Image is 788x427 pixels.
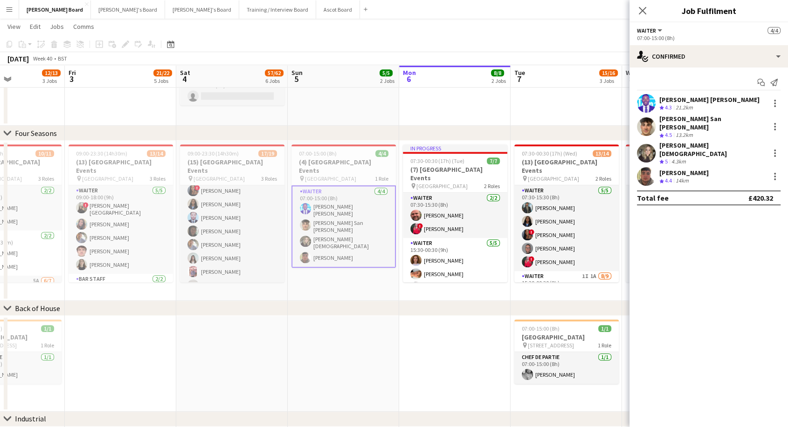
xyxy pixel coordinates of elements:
span: 8/8 [491,69,504,76]
div: In progress07:30-00:30 (17h) (Tue)7/7(7) [GEOGRAPHIC_DATA] Events [GEOGRAPHIC_DATA]2 RolesWaiter2... [403,144,507,282]
span: Waiter [637,27,656,34]
button: [PERSON_NAME]'s Board [91,0,165,19]
button: Ascot Board [316,0,360,19]
span: 21/22 [153,69,172,76]
app-card-role: Waiter5/507:30-15:30 (8h)[PERSON_NAME][PERSON_NAME]![PERSON_NAME][PERSON_NAME]![PERSON_NAME] [514,185,619,271]
span: 5 [290,74,303,84]
div: Confirmed [629,45,788,68]
span: 07:00-15:00 (8h) [522,325,560,332]
app-card-role: Waiter1I1A8/915:30-00:30 (9h) [514,271,619,411]
app-job-card: 07:30-00:30 (17h) (Thu)9/9(9) [GEOGRAPHIC_DATA] Events [GEOGRAPHIC_DATA]2 RolesWaiter6/607:30-15:... [626,144,730,282]
h3: (15) [GEOGRAPHIC_DATA] Events [180,158,284,175]
app-job-card: 07:00-15:00 (8h)1/1[GEOGRAPHIC_DATA] [STREET_ADDRESS]1 RoleChef de Partie1/107:00-15:00 (8h)[PERS... [514,319,619,384]
span: [GEOGRAPHIC_DATA] [82,175,133,182]
app-job-card: 07:30-00:30 (17h) (Wed)13/14(13) [GEOGRAPHIC_DATA] Events [GEOGRAPHIC_DATA]2 RolesWaiter5/507:30-... [514,144,619,282]
span: 6 [401,74,416,84]
span: [GEOGRAPHIC_DATA] [194,175,245,182]
app-card-role: Waiter2/207:30-15:30 (8h)[PERSON_NAME]![PERSON_NAME] [403,193,507,238]
span: 57/62 [265,69,283,76]
a: Comms [69,20,98,33]
div: 21.2km [674,104,695,112]
app-card-role: Shortlisted57A0/110:00-18:00 (8h) [180,74,284,105]
span: 07:00-15:00 (8h) [299,150,337,157]
span: 07:30-00:30 (17h) (Wed) [522,150,577,157]
button: [PERSON_NAME] Board [19,0,91,19]
span: [GEOGRAPHIC_DATA] [416,183,468,190]
div: [PERSON_NAME] San [PERSON_NAME] [659,115,766,131]
button: Waiter [637,27,664,34]
span: [STREET_ADDRESS] [528,342,574,349]
span: 4/4 [767,27,781,34]
h3: (7) [GEOGRAPHIC_DATA] Events [403,165,507,182]
span: Fri [69,68,76,77]
span: ! [529,229,534,235]
span: 09:00-23:30 (14h30m) [187,150,239,157]
span: 3 Roles [150,175,166,182]
span: Tue [514,68,525,77]
div: 3 Jobs [600,77,617,84]
h3: (9) [GEOGRAPHIC_DATA] Events [626,158,730,175]
span: 17/19 [258,150,277,157]
div: 3 Jobs [42,77,60,84]
span: Jobs [50,22,64,31]
span: 2 Roles [484,183,500,190]
span: 4.4 [665,177,672,184]
app-card-role: Chef de Partie1/107:00-15:00 (8h)[PERSON_NAME] [514,352,619,384]
button: [PERSON_NAME]'s Board [165,0,239,19]
span: 1/1 [598,325,611,332]
h3: Job Fulfilment [629,5,788,17]
div: 2 Jobs [380,77,394,84]
span: ! [417,223,423,229]
div: [PERSON_NAME][DEMOGRAPHIC_DATA] [659,141,766,158]
div: 4.3km [670,158,688,166]
span: 3 Roles [38,175,54,182]
div: 5 Jobs [154,77,172,84]
span: ! [529,256,534,262]
span: 15/16 [599,69,618,76]
span: 5/5 [380,69,393,76]
h3: (13) [GEOGRAPHIC_DATA] Events [69,158,173,175]
app-card-role: BAR STAFF2/2 [69,274,173,319]
app-job-card: 07:00-15:00 (8h)4/4(4) [GEOGRAPHIC_DATA] Events [GEOGRAPHIC_DATA]1 RoleWaiter4/407:00-15:00 (8h)[... [291,144,396,268]
span: [GEOGRAPHIC_DATA] [528,175,579,182]
span: 1/1 [41,325,54,332]
span: Week 40 [31,55,54,62]
div: Back of House [15,304,60,313]
span: 7 [513,74,525,84]
span: 07:30-00:30 (17h) (Tue) [410,157,464,164]
span: 1 Role [41,342,54,349]
span: View [7,22,21,31]
h3: (4) [GEOGRAPHIC_DATA] Events [291,158,396,175]
span: Comms [73,22,94,31]
a: Edit [26,20,44,33]
app-card-role: Waiter5/509:00-18:00 (9h)![PERSON_NAME][GEOGRAPHIC_DATA][PERSON_NAME][PERSON_NAME][PERSON_NAME][P... [69,185,173,274]
span: [GEOGRAPHIC_DATA] [305,175,356,182]
span: 2 Roles [595,175,611,182]
div: [DATE] [7,54,29,63]
div: £420.32 [748,193,773,203]
div: 6 Jobs [265,77,283,84]
span: 10/11 [35,150,54,157]
app-card-role: Waiter6/607:30-15:30 (8h)[PERSON_NAME]![PERSON_NAME][GEOGRAPHIC_DATA]![PERSON_NAME][PERSON_NAME]!... [626,185,730,287]
span: 7/7 [487,157,500,164]
span: 1 Role [375,175,388,182]
div: BST [58,55,67,62]
div: 07:00-15:00 (8h) [637,34,781,41]
span: 13/14 [593,150,611,157]
div: Total fee [637,193,669,203]
app-job-card: 09:00-23:30 (14h30m)17/19(15) [GEOGRAPHIC_DATA] Events [GEOGRAPHIC_DATA]3 Roles[PERSON_NAME][PERS... [180,144,284,282]
app-card-role: Waiter3I10/1214:30-23:30 (9h)![PERSON_NAME][PERSON_NAME][PERSON_NAME][PERSON_NAME][PERSON_NAME][P... [180,168,284,348]
span: ! [83,202,89,208]
a: View [4,20,24,33]
span: 13/14 [147,150,166,157]
span: 4.5 [665,131,672,138]
span: 8 [624,74,638,84]
app-card-role: Waiter4/407:00-15:00 (8h)[PERSON_NAME] [PERSON_NAME][PERSON_NAME] San [PERSON_NAME][PERSON_NAME][... [291,185,396,268]
span: 4 [179,74,190,84]
span: 1 Role [598,342,611,349]
h3: (13) [GEOGRAPHIC_DATA] Events [514,158,619,175]
h3: [GEOGRAPHIC_DATA] [514,333,619,341]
